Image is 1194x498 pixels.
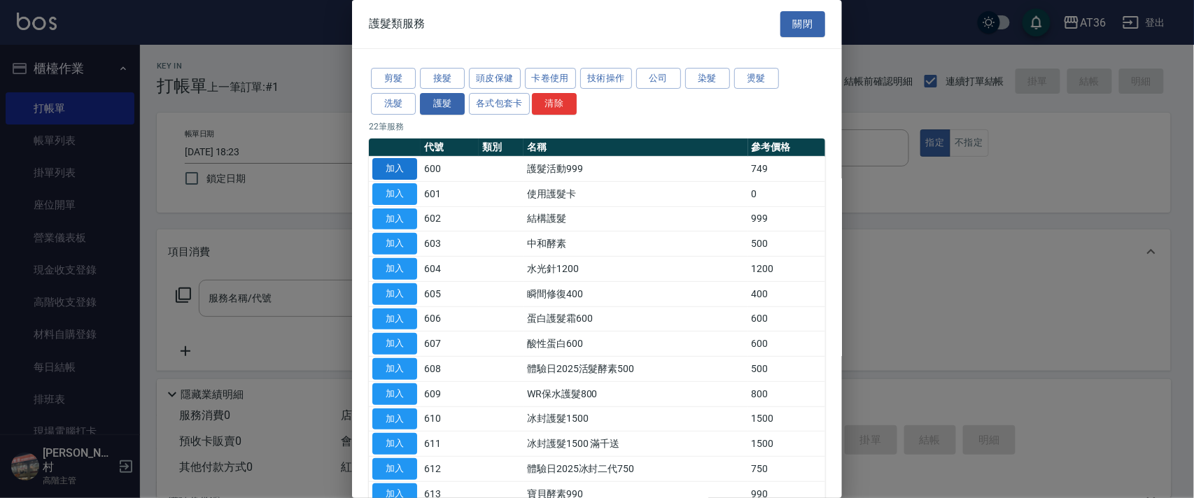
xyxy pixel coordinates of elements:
td: 749 [748,157,825,182]
td: 600 [748,332,825,357]
td: 冰封護髮1500 滿千送 [524,432,748,457]
span: 護髮類服務 [369,17,425,31]
td: 1200 [748,257,825,282]
button: 加入 [372,283,417,305]
button: 燙髮 [734,68,779,90]
td: 750 [748,457,825,482]
button: 加入 [372,433,417,455]
button: 卡卷使用 [525,68,577,90]
td: 結構護髮 [524,206,748,232]
td: 水光針1200 [524,257,748,282]
th: 類別 [479,138,524,157]
td: 0 [748,181,825,206]
th: 名稱 [524,138,748,157]
td: 1500 [748,432,825,457]
th: 代號 [421,138,479,157]
td: 冰封護髮1500 [524,406,748,432]
td: 使用護髮卡 [524,181,748,206]
button: 頭皮保健 [469,68,521,90]
td: 瞬間修復400 [524,281,748,306]
td: 603 [421,232,479,257]
td: 608 [421,357,479,382]
button: 技術操作 [580,68,632,90]
td: 601 [421,181,479,206]
td: 607 [421,332,479,357]
button: 加入 [372,233,417,255]
button: 加入 [372,383,417,405]
button: 加入 [372,183,417,205]
td: 400 [748,281,825,306]
th: 參考價格 [748,138,825,157]
button: 剪髮 [371,68,416,90]
td: 500 [748,357,825,382]
td: 1500 [748,406,825,432]
td: 體驗日2025冰封二代750 [524,457,748,482]
td: 體驗日2025活髮酵素500 [524,357,748,382]
td: 605 [421,281,479,306]
button: 關閉 [780,11,825,37]
button: 加入 [372,308,417,330]
button: 加入 [372,333,417,355]
button: 加入 [372,408,417,430]
button: 加入 [372,358,417,380]
p: 22 筆服務 [369,120,825,133]
td: 護髮活動999 [524,157,748,182]
button: 護髮 [420,93,465,115]
button: 接髮 [420,68,465,90]
td: 600 [748,306,825,332]
td: 600 [421,157,479,182]
td: 604 [421,257,479,282]
td: 中和酵素 [524,232,748,257]
td: 606 [421,306,479,332]
td: 611 [421,432,479,457]
td: 602 [421,206,479,232]
td: 999 [748,206,825,232]
button: 加入 [372,258,417,280]
td: WR保水護髮800 [524,381,748,406]
button: 加入 [372,158,417,180]
button: 公司 [636,68,681,90]
td: 609 [421,381,479,406]
td: 612 [421,457,479,482]
button: 洗髮 [371,93,416,115]
td: 蛋白護髮霜600 [524,306,748,332]
button: 加入 [372,458,417,480]
button: 清除 [532,93,577,115]
td: 800 [748,381,825,406]
td: 酸性蛋白600 [524,332,748,357]
button: 染髮 [685,68,730,90]
td: 500 [748,232,825,257]
button: 各式包套卡 [469,93,530,115]
button: 加入 [372,208,417,230]
td: 610 [421,406,479,432]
